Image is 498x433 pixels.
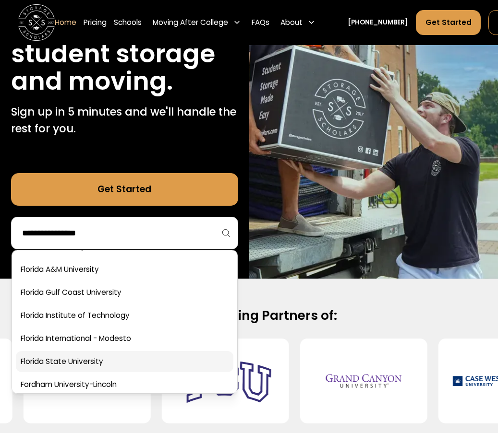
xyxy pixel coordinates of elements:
[18,4,55,41] a: home
[176,346,275,416] img: Texas Christian University (TCU)
[252,10,269,35] a: FAQs
[11,12,238,95] h1: Stress free student storage and moving.
[153,17,228,28] div: Moving After College
[416,11,481,35] a: Get Started
[277,10,319,35] div: About
[11,173,238,206] a: Get Started
[55,10,76,35] a: Home
[149,10,244,35] div: Moving After College
[315,346,413,416] img: Grand Canyon University (GCU)
[84,10,107,35] a: Pricing
[280,17,303,28] div: About
[114,10,142,35] a: Schools
[11,104,238,136] p: Sign up in 5 minutes and we'll handle the rest for you.
[18,4,55,41] img: Storage Scholars main logo
[348,18,408,27] a: [PHONE_NUMBER]
[25,307,473,324] h2: Official Moving Partners of:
